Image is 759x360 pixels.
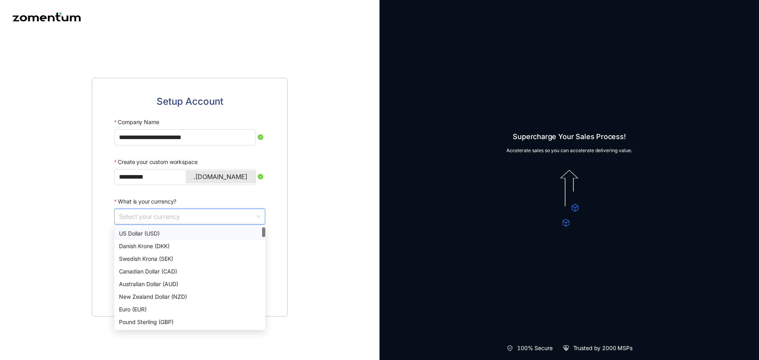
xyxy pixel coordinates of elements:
div: Canadian Dollar (CAD) [119,267,261,276]
span: Supercharge Your Sales Process! [506,131,632,142]
div: .[DOMAIN_NAME] [186,170,255,183]
label: Create your custom workspace [114,155,197,169]
div: Pound Sterling (GBP) [119,318,261,326]
div: Australian Dollar (AUD) [114,278,265,290]
span: Accelerate sales so you can accelerate delivering value. [506,147,632,154]
div: US Dollar (USD) [114,227,265,240]
span: 100% Secure [517,344,552,352]
div: Canadian Dollar (CAD) [114,265,265,278]
div: Euro (EUR) [119,305,261,314]
img: Zomentum logo [13,13,81,21]
span: Setup Account [157,94,223,109]
div: Euro (EUR) [114,303,265,316]
input: Create your custom workspace [119,172,249,182]
div: New Zealand Dollar (NZD) [119,292,261,301]
div: Swedish Krona (SEK) [119,254,261,263]
div: Swedish Krona (SEK) [114,253,265,265]
div: New Zealand Dollar (NZD) [114,290,265,303]
input: Company Name [114,129,256,145]
label: What is your currency? [114,194,176,209]
div: US Dollar (USD) [119,229,261,238]
div: Pound Sterling (GBP) [114,316,265,328]
span: Trusted by 2000 MSPs [573,344,632,352]
div: Danish Krone (DKK) [114,240,265,253]
div: Danish Krone (DKK) [119,242,261,251]
div: Australian Dollar (AUD) [119,280,261,288]
label: Company Name [114,115,159,129]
